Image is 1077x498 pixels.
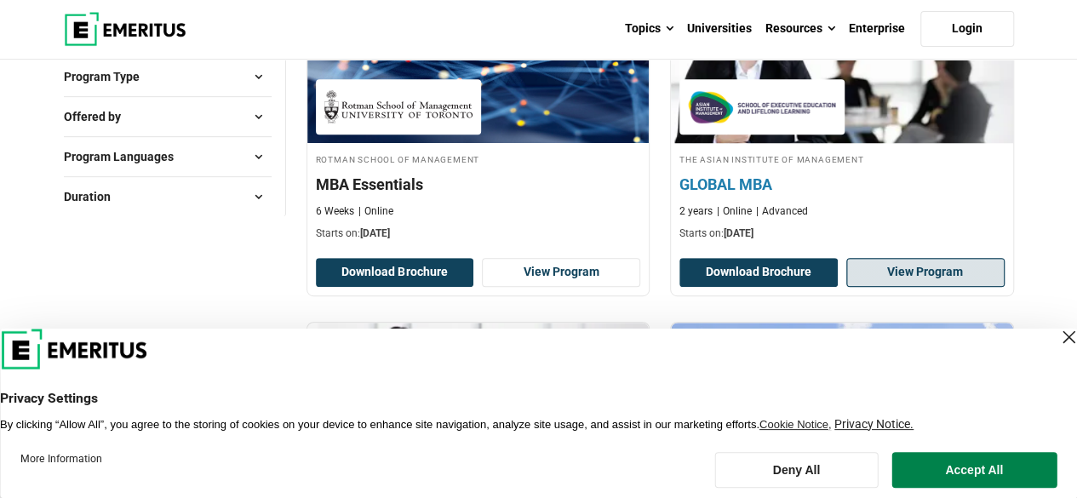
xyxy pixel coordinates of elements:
a: Login [920,11,1014,47]
span: [DATE] [360,227,390,239]
button: Program Type [64,64,272,89]
img: The Asian Institute of Management [688,88,836,126]
h4: MBA Essentials [316,174,641,195]
h4: The Asian Institute of Management [679,152,1005,166]
p: Starts on: [679,226,1005,241]
button: Download Brochure [679,258,838,287]
button: Program Languages [64,144,272,169]
button: Offered by [64,104,272,129]
p: 2 years [679,204,713,219]
h4: Rotman School of Management [316,152,641,166]
img: GLOBAL MBA | Online Business Management Course [307,323,650,493]
button: Duration [64,184,272,209]
p: Online [358,204,393,219]
span: [DATE] [724,227,753,239]
img: Rotman School of Management [324,88,473,126]
span: Duration [64,187,124,206]
a: View Program [846,258,1005,287]
span: Offered by [64,107,135,126]
p: Advanced [756,204,808,219]
h4: GLOBAL MBA [679,174,1005,195]
p: Online [717,204,752,219]
span: Program Languages [64,147,187,166]
a: View Program [482,258,640,287]
p: 6 Weeks [316,204,354,219]
span: Program Type [64,67,153,86]
p: Starts on: [316,226,641,241]
button: Download Brochure [316,258,474,287]
img: Columbia Management Essentials (Online) | Online Leadership Course [671,323,1013,493]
